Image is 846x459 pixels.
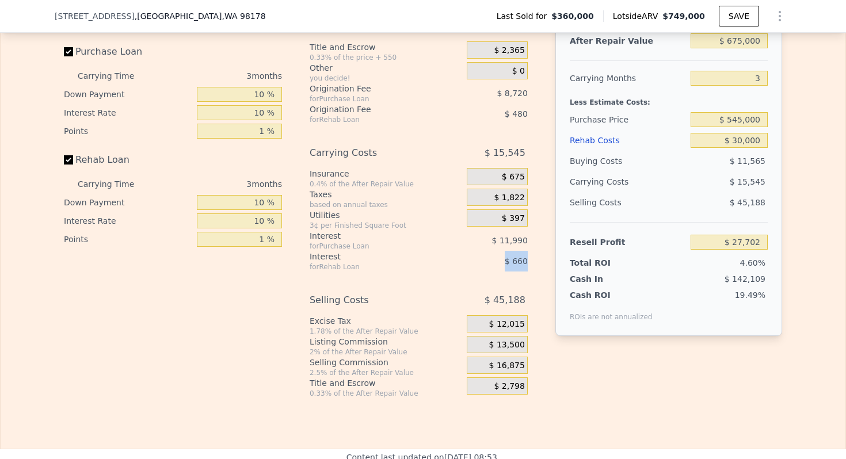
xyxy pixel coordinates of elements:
[570,130,686,151] div: Rehab Costs
[135,10,266,22] span: , [GEOGRAPHIC_DATA]
[735,290,765,300] span: 19.49%
[310,347,462,357] div: 2% of the After Repair Value
[310,53,462,62] div: 0.33% of the price + 550
[570,257,642,269] div: Total ROI
[730,198,765,207] span: $ 45,188
[570,273,642,285] div: Cash In
[485,143,525,163] span: $ 15,545
[310,115,438,124] div: for Rehab Loan
[485,290,525,311] span: $ 45,188
[310,327,462,336] div: 1.78% of the After Repair Value
[662,12,705,21] span: $749,000
[570,289,653,301] div: Cash ROI
[502,172,525,182] span: $ 675
[570,151,686,171] div: Buying Costs
[64,212,192,230] div: Interest Rate
[310,143,438,163] div: Carrying Costs
[310,290,438,311] div: Selling Costs
[310,74,462,83] div: you decide!
[570,301,653,322] div: ROIs are not annualized
[730,177,765,186] span: $ 15,545
[768,5,791,28] button: Show Options
[310,242,438,251] div: for Purchase Loan
[502,213,525,224] span: $ 397
[740,258,765,267] span: 4.60%
[497,10,552,22] span: Last Sold for
[310,104,438,115] div: Origination Fee
[570,68,686,89] div: Carrying Months
[570,30,686,51] div: After Repair Value
[78,67,153,85] div: Carrying Time
[310,389,462,398] div: 0.33% of the After Repair Value
[494,381,524,392] span: $ 2,798
[730,156,765,166] span: $ 11,565
[551,10,594,22] span: $360,000
[310,262,438,271] div: for Rehab Loan
[310,315,462,327] div: Excise Tax
[64,41,192,62] label: Purchase Loan
[310,179,462,189] div: 0.4% of the After Repair Value
[494,45,524,56] span: $ 2,365
[64,104,192,122] div: Interest Rate
[505,109,528,118] span: $ 480
[310,209,462,221] div: Utilities
[505,257,528,266] span: $ 660
[310,368,462,377] div: 2.5% of the After Repair Value
[613,10,662,22] span: Lotside ARV
[310,41,462,53] div: Title and Escrow
[570,171,642,192] div: Carrying Costs
[310,168,462,179] div: Insurance
[64,47,73,56] input: Purchase Loan
[310,83,438,94] div: Origination Fee
[310,357,462,368] div: Selling Commission
[64,150,192,170] label: Rehab Loan
[570,89,768,109] div: Less Estimate Costs:
[492,236,528,245] span: $ 11,990
[64,193,192,212] div: Down Payment
[157,175,282,193] div: 3 months
[494,193,524,203] span: $ 1,822
[310,94,438,104] div: for Purchase Loan
[78,175,153,193] div: Carrying Time
[64,85,192,104] div: Down Payment
[310,189,462,200] div: Taxes
[310,221,462,230] div: 3¢ per Finished Square Foot
[310,62,462,74] div: Other
[310,251,438,262] div: Interest
[222,12,265,21] span: , WA 98178
[570,109,686,130] div: Purchase Price
[570,192,686,213] div: Selling Costs
[55,10,135,22] span: [STREET_ADDRESS]
[570,232,686,253] div: Resell Profit
[64,155,73,165] input: Rehab Loan
[157,67,282,85] div: 3 months
[310,230,438,242] div: Interest
[310,336,462,347] div: Listing Commission
[310,200,462,209] div: based on annual taxes
[489,319,525,330] span: $ 12,015
[310,377,462,389] div: Title and Escrow
[64,122,192,140] div: Points
[64,230,192,248] div: Points
[719,6,759,26] button: SAVE
[489,361,525,371] span: $ 16,875
[512,66,525,76] span: $ 0
[489,340,525,350] span: $ 13,500
[497,89,527,98] span: $ 8,720
[725,274,765,284] span: $ 142,109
